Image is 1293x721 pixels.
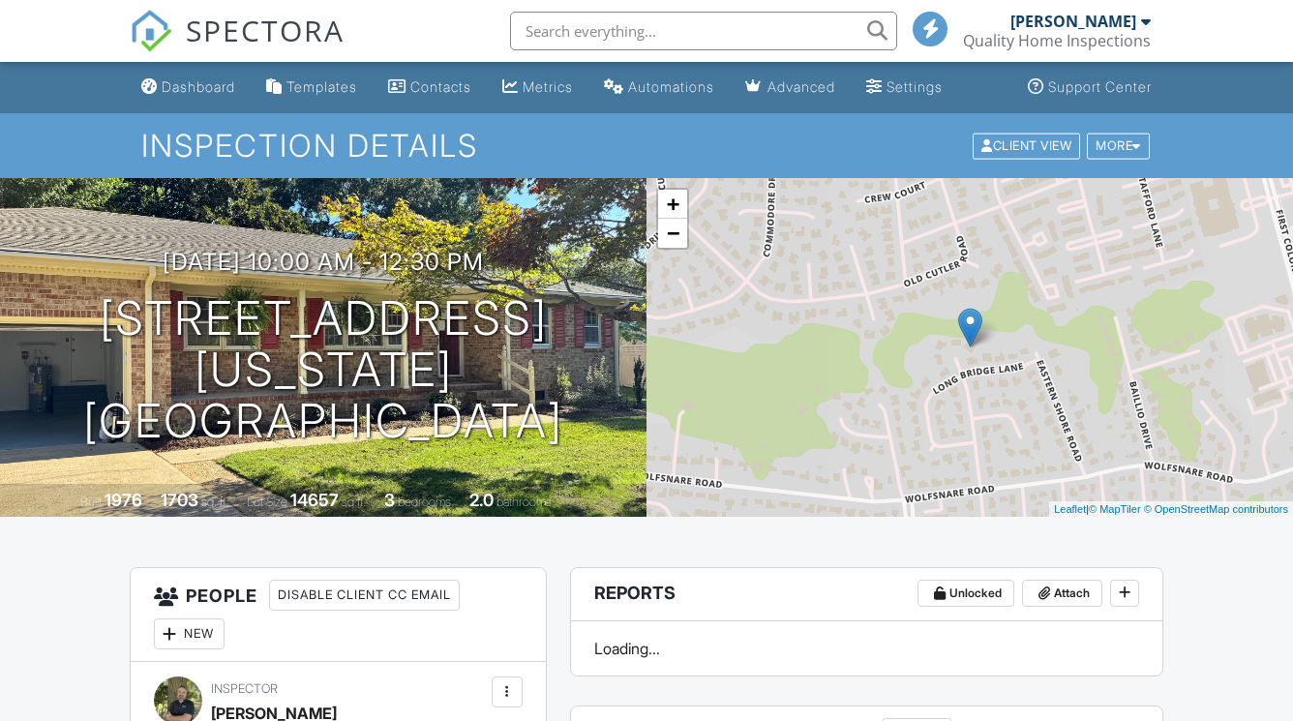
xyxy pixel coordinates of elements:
[737,70,843,105] a: Advanced
[269,580,460,611] div: Disable Client CC Email
[1087,133,1150,159] div: More
[80,495,102,509] span: Built
[130,10,172,52] img: The Best Home Inspection Software - Spectora
[963,31,1151,50] div: Quality Home Inspections
[887,78,943,95] div: Settings
[130,26,345,67] a: SPECTORA
[496,495,552,509] span: bathrooms
[469,490,494,510] div: 2.0
[141,129,1151,163] h1: Inspection Details
[186,10,345,50] span: SPECTORA
[510,12,897,50] input: Search everything...
[1049,501,1293,518] div: |
[495,70,581,105] a: Metrics
[134,70,243,105] a: Dashboard
[290,490,339,510] div: 14657
[201,495,228,509] span: sq. ft.
[31,293,616,446] h1: [STREET_ADDRESS] [US_STATE][GEOGRAPHIC_DATA]
[658,219,687,248] a: Zoom out
[105,490,142,510] div: 1976
[971,137,1085,152] a: Client View
[858,70,950,105] a: Settings
[286,78,357,95] div: Templates
[384,490,395,510] div: 3
[1020,70,1159,105] a: Support Center
[162,78,235,95] div: Dashboard
[658,190,687,219] a: Zoom in
[398,495,451,509] span: bedrooms
[342,495,366,509] span: sq.ft.
[1089,503,1141,515] a: © MapTiler
[163,249,484,275] h3: [DATE] 10:00 am - 12:30 pm
[211,681,278,696] span: Inspector
[1054,503,1086,515] a: Leaflet
[1144,503,1288,515] a: © OpenStreetMap contributors
[154,618,225,649] div: New
[973,133,1080,159] div: Client View
[410,78,471,95] div: Contacts
[628,78,714,95] div: Automations
[767,78,835,95] div: Advanced
[1010,12,1136,31] div: [PERSON_NAME]
[523,78,573,95] div: Metrics
[380,70,479,105] a: Contacts
[258,70,365,105] a: Templates
[247,495,287,509] span: Lot Size
[131,568,546,662] h3: People
[596,70,722,105] a: Automations (Basic)
[161,490,198,510] div: 1703
[1048,78,1152,95] div: Support Center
